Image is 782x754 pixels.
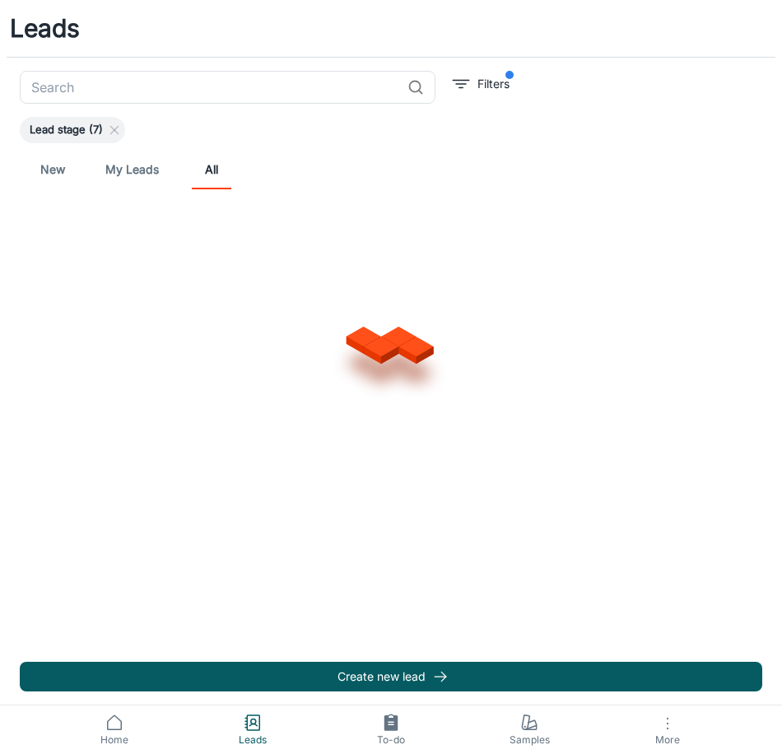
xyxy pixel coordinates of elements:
[193,733,312,747] span: Leads
[45,705,184,754] a: Home
[192,150,231,189] a: All
[55,733,174,747] span: Home
[598,705,737,754] button: More
[20,71,401,104] input: Search
[184,705,322,754] a: Leads
[10,10,80,47] h1: Leads
[20,662,762,691] button: Create new lead
[105,150,159,189] a: My Leads
[470,733,589,747] span: Samples
[20,122,113,138] span: Lead stage (7)
[477,75,510,93] p: Filters
[332,733,450,747] span: To-do
[460,705,598,754] a: Samples
[33,150,72,189] a: New
[20,117,125,143] div: Lead stage (7)
[322,705,460,754] a: To-do
[608,733,727,746] span: More
[449,71,514,97] button: filter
